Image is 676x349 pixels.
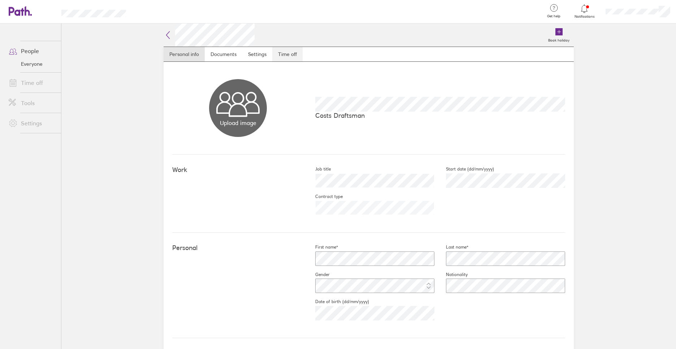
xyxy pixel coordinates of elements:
[172,244,304,252] h4: Personal
[3,76,61,90] a: Time off
[434,244,468,250] label: Last name*
[573,4,596,19] a: Notifications
[542,14,565,18] span: Get help
[304,244,338,250] label: First name*
[205,47,242,61] a: Documents
[544,23,574,47] a: Book holiday
[434,272,468,277] label: Nationality
[304,194,343,199] label: Contract type
[3,116,61,130] a: Settings
[304,272,330,277] label: Gender
[573,14,596,19] span: Notifications
[3,44,61,58] a: People
[304,166,331,172] label: Job title
[164,47,205,61] a: Personal info
[304,299,369,305] label: Date of birth (dd/mm/yyyy)
[544,36,574,43] label: Book holiday
[242,47,272,61] a: Settings
[434,166,494,172] label: Start date (dd/mm/yyyy)
[3,96,61,110] a: Tools
[172,166,304,174] h4: Work
[272,47,303,61] a: Time off
[315,112,565,119] p: Costs Draftsman
[3,58,61,70] a: Everyone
